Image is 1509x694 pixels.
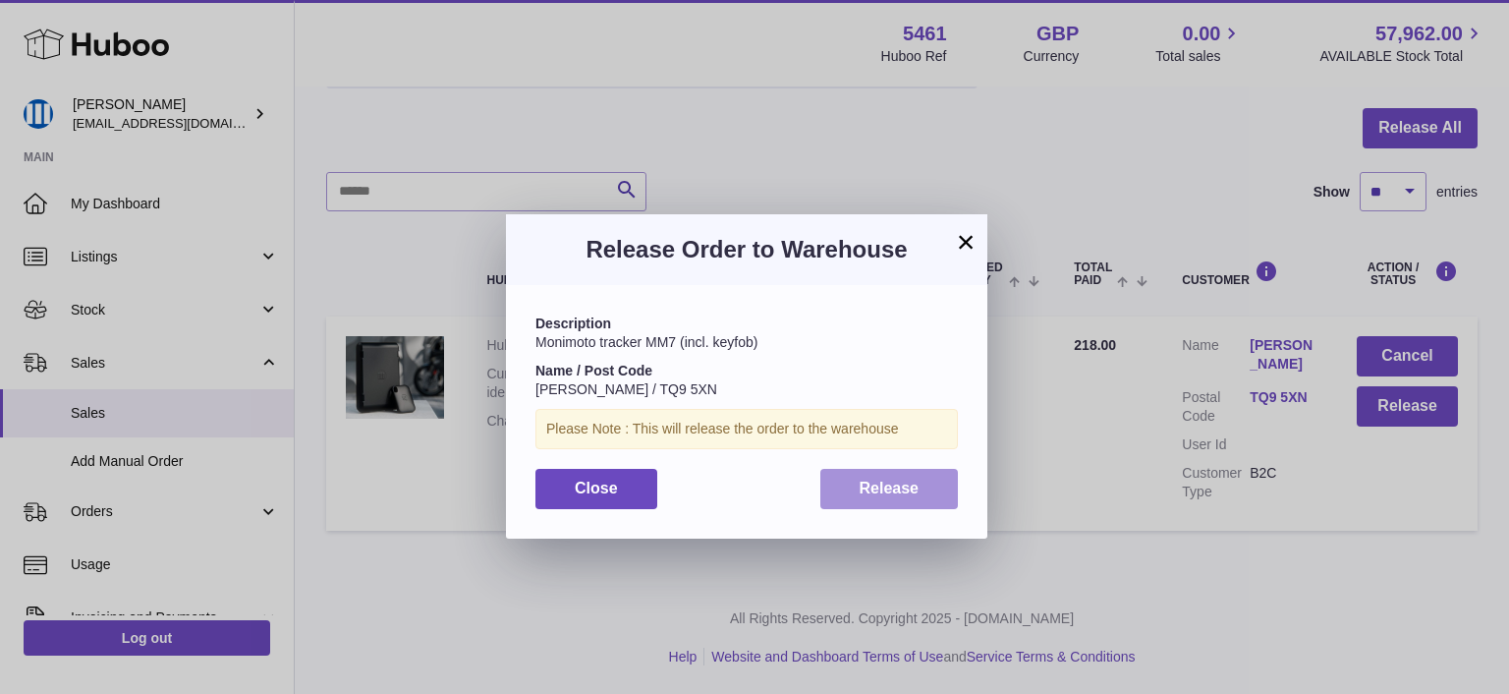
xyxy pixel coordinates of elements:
strong: Description [535,316,611,331]
h3: Release Order to Warehouse [535,234,958,265]
button: × [954,230,978,254]
span: [PERSON_NAME] / TQ9 5XN [535,381,717,397]
span: Release [860,480,920,496]
span: Close [575,480,618,496]
strong: Name / Post Code [535,363,652,378]
button: Close [535,469,657,509]
span: Monimoto tracker MM7 (incl. keyfob) [535,334,757,350]
div: Please Note : This will release the order to the warehouse [535,409,958,449]
button: Release [820,469,959,509]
